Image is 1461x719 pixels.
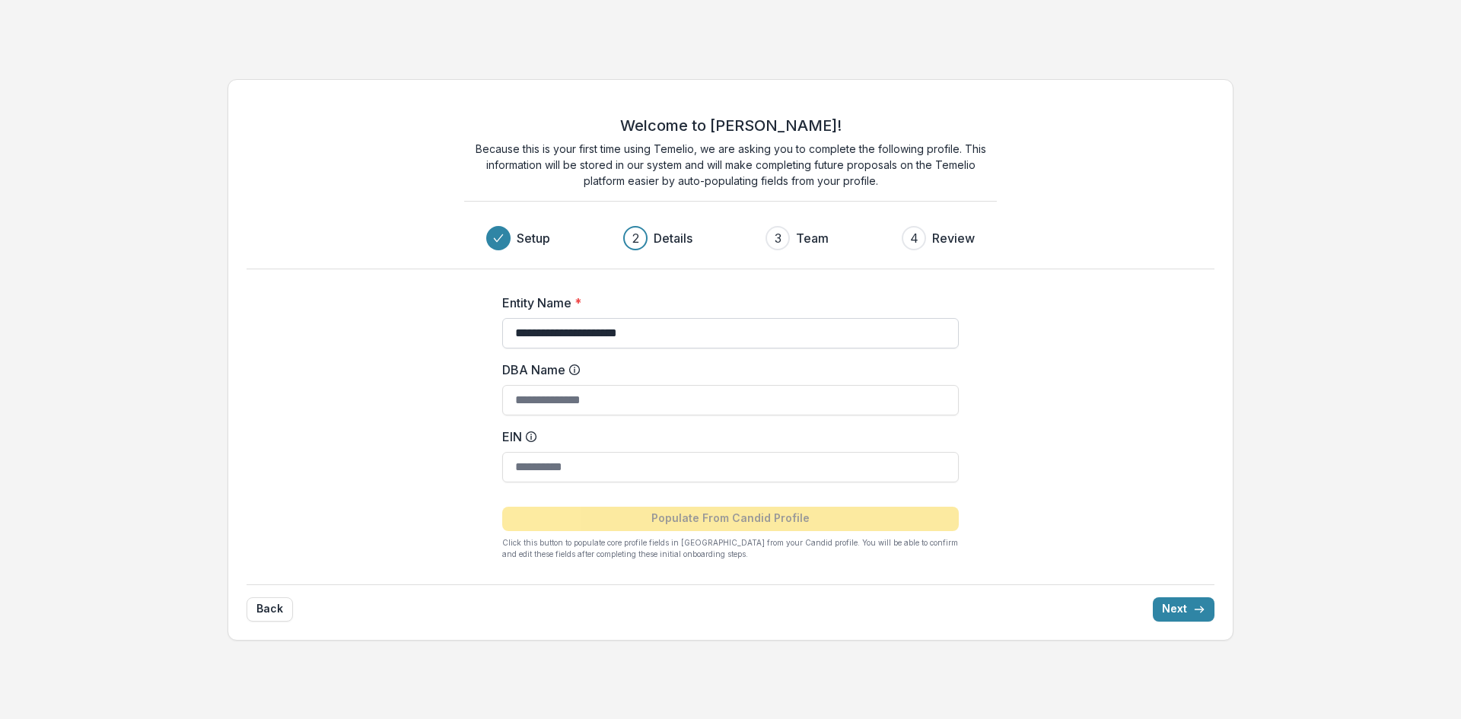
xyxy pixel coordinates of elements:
label: EIN [502,428,950,446]
label: Entity Name [502,294,950,312]
h3: Setup [517,229,550,247]
div: 4 [910,229,918,247]
div: Progress [486,226,975,250]
p: Because this is your first time using Temelio, we are asking you to complete the following profil... [464,141,997,189]
h2: Welcome to [PERSON_NAME]! [620,116,842,135]
button: Populate From Candid Profile [502,507,959,531]
h3: Review [932,229,975,247]
div: 2 [632,229,639,247]
label: DBA Name [502,361,950,379]
button: Next [1153,597,1214,622]
p: Click this button to populate core profile fields in [GEOGRAPHIC_DATA] from your Candid profile. ... [502,537,959,560]
h3: Details [654,229,692,247]
div: 3 [775,229,781,247]
button: Back [247,597,293,622]
h3: Team [796,229,829,247]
